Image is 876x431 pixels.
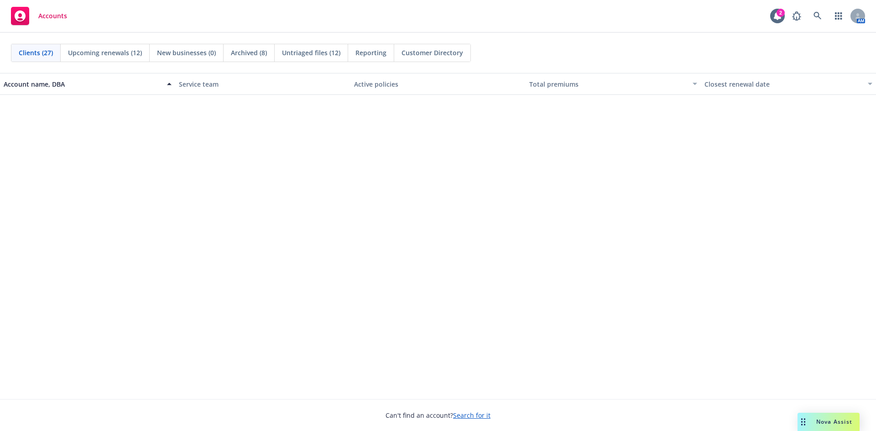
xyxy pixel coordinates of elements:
[355,48,386,57] span: Reporting
[777,9,785,17] div: 2
[816,418,852,426] span: Nova Assist
[526,73,701,95] button: Total premiums
[798,413,809,431] div: Drag to move
[38,12,67,20] span: Accounts
[704,79,862,89] div: Closest renewal date
[386,410,490,420] span: Can't find an account?
[529,79,687,89] div: Total premiums
[179,79,347,89] div: Service team
[701,73,876,95] button: Closest renewal date
[7,3,71,29] a: Accounts
[350,73,526,95] button: Active policies
[798,413,860,431] button: Nova Assist
[231,48,267,57] span: Archived (8)
[354,79,522,89] div: Active policies
[19,48,53,57] span: Clients (27)
[175,73,350,95] button: Service team
[282,48,340,57] span: Untriaged files (12)
[808,7,827,25] a: Search
[453,411,490,420] a: Search for it
[787,7,806,25] a: Report a Bug
[157,48,216,57] span: New businesses (0)
[4,79,162,89] div: Account name, DBA
[68,48,142,57] span: Upcoming renewals (12)
[829,7,848,25] a: Switch app
[401,48,463,57] span: Customer Directory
